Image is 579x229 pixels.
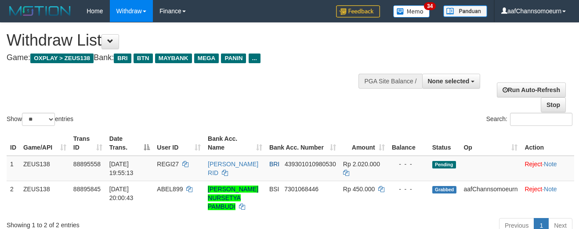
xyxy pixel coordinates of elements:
input: Search: [510,113,572,126]
h4: Game: Bank: [7,54,377,62]
th: Action [521,131,574,156]
th: ID [7,131,20,156]
select: Showentries [22,113,55,126]
th: Op: activate to sort column ascending [460,131,521,156]
span: BRI [114,54,131,63]
span: ... [249,54,261,63]
a: Reject [525,186,542,193]
a: Note [544,186,557,193]
a: Reject [525,161,542,168]
span: MEGA [194,54,219,63]
a: [PERSON_NAME] RID [208,161,258,176]
button: None selected [422,74,481,89]
th: Game/API: activate to sort column ascending [20,131,70,156]
span: Rp 450.000 [343,186,375,193]
span: ABEL899 [157,186,183,193]
span: REGI27 [157,161,179,168]
a: Note [544,161,557,168]
span: PANIN [221,54,246,63]
th: Status [429,131,460,156]
span: 88895558 [73,161,101,168]
th: Date Trans.: activate to sort column descending [106,131,154,156]
span: MAYBANK [155,54,192,63]
td: · [521,181,574,215]
img: panduan.png [443,5,487,17]
span: Copy 7301068446 to clipboard [284,186,318,193]
span: BSI [269,186,279,193]
td: · [521,156,574,181]
a: Run Auto-Refresh [497,82,566,97]
td: ZEUS138 [20,181,70,215]
img: Feedback.jpg [336,5,380,18]
td: 1 [7,156,20,181]
th: Bank Acc. Name: activate to sort column ascending [204,131,266,156]
img: MOTION_logo.png [7,4,73,18]
div: - - - [392,160,425,168]
th: Balance [388,131,429,156]
span: 88895845 [73,186,101,193]
span: Pending [432,161,456,168]
div: - - - [392,185,425,193]
span: BRI [269,161,279,168]
span: BTN [134,54,153,63]
a: [PERSON_NAME] NURSETYA PAMBUDI [208,186,258,210]
span: Grabbed [432,186,457,193]
span: [DATE] 19:55:13 [109,161,134,176]
td: ZEUS138 [20,156,70,181]
span: Copy 439301010980530 to clipboard [285,161,336,168]
label: Search: [486,113,572,126]
span: Rp 2.020.000 [343,161,380,168]
th: User ID: activate to sort column ascending [153,131,204,156]
td: 2 [7,181,20,215]
div: PGA Site Balance / [358,74,422,89]
td: aafChannsomoeurn [460,181,521,215]
th: Bank Acc. Number: activate to sort column ascending [266,131,340,156]
label: Show entries [7,113,73,126]
span: OXPLAY > ZEUS138 [30,54,94,63]
img: Button%20Memo.svg [393,5,430,18]
span: [DATE] 20:00:43 [109,186,134,201]
h1: Withdraw List [7,32,377,49]
th: Trans ID: activate to sort column ascending [70,131,106,156]
th: Amount: activate to sort column ascending [340,131,388,156]
a: Stop [541,97,566,112]
span: None selected [428,78,470,85]
span: 34 [424,2,436,10]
